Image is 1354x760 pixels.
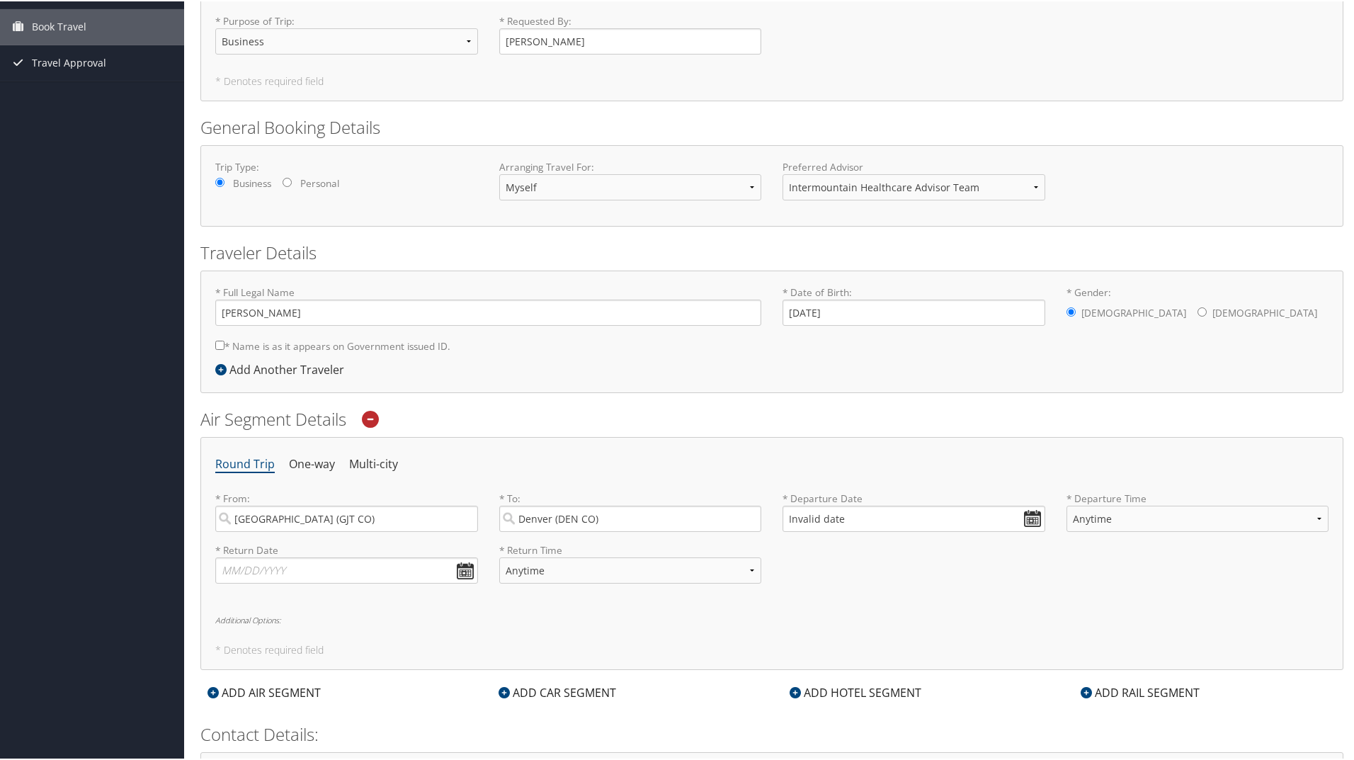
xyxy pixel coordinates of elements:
[200,721,1343,745] h2: Contact Details:
[1066,306,1076,315] input: * Gender:[DEMOGRAPHIC_DATA][DEMOGRAPHIC_DATA]
[783,159,1045,173] label: Preferred Advisor
[1066,284,1329,327] label: * Gender:
[215,27,478,53] select: * Purpose of Trip:
[200,239,1343,263] h2: Traveler Details
[215,615,1329,623] h6: Additional Options:
[215,542,478,556] label: * Return Date
[215,360,351,377] div: Add Another Traveler
[499,27,762,53] input: * Requested By:
[499,159,762,173] label: Arranging Travel For:
[215,298,761,324] input: * Full Legal Name
[200,114,1343,138] h2: General Booking Details
[215,159,478,173] label: Trip Type:
[215,490,478,531] label: * From:
[215,450,275,476] li: Round Trip
[499,542,762,556] label: * Return Time
[491,683,623,700] div: ADD CAR SEGMENT
[783,490,1045,504] label: * Departure Date
[32,8,86,43] span: Book Travel
[300,175,339,189] label: Personal
[499,490,762,531] label: * To:
[783,284,1045,324] label: * Date of Birth:
[215,284,761,324] label: * Full Legal Name
[1066,504,1329,531] select: * Departure Time
[215,331,450,358] label: * Name is as it appears on Government issued ID.
[215,504,478,531] input: City or Airport Code
[233,175,271,189] label: Business
[349,450,398,476] li: Multi-city
[1212,298,1317,325] label: [DEMOGRAPHIC_DATA]
[1074,683,1207,700] div: ADD RAIL SEGMENT
[200,683,328,700] div: ADD AIR SEGMENT
[215,13,478,64] label: * Purpose of Trip :
[783,504,1045,531] input: MM/DD/YYYY
[200,406,1343,430] h2: Air Segment Details
[1081,298,1186,325] label: [DEMOGRAPHIC_DATA]
[783,683,928,700] div: ADD HOTEL SEGMENT
[32,44,106,79] span: Travel Approval
[499,13,762,53] label: * Requested By :
[1197,306,1207,315] input: * Gender:[DEMOGRAPHIC_DATA][DEMOGRAPHIC_DATA]
[215,556,478,582] input: MM/DD/YYYY
[215,75,1329,85] h5: * Denotes required field
[783,298,1045,324] input: * Date of Birth:
[289,450,335,476] li: One-way
[1066,490,1329,542] label: * Departure Time
[215,339,224,348] input: * Name is as it appears on Government issued ID.
[499,504,762,531] input: City or Airport Code
[215,644,1329,654] h5: * Denotes required field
